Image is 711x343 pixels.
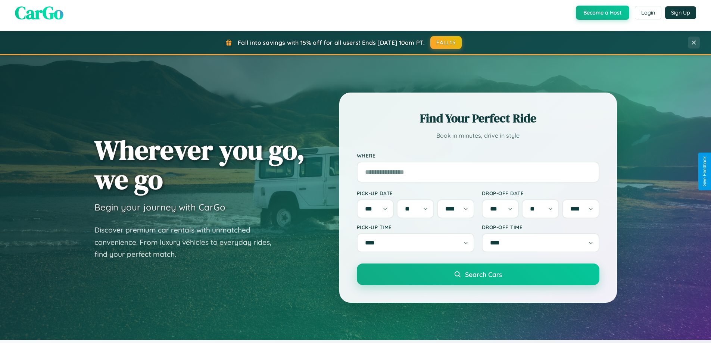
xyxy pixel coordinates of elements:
button: Become a Host [576,6,629,20]
label: Where [357,152,599,159]
p: Book in minutes, drive in style [357,130,599,141]
label: Drop-off Time [482,224,599,230]
span: Search Cars [465,270,502,278]
span: CarGo [15,0,63,25]
button: Search Cars [357,264,599,285]
p: Discover premium car rentals with unmatched convenience. From luxury vehicles to everyday rides, ... [94,224,281,261]
button: Sign Up [665,6,696,19]
label: Pick-up Date [357,190,474,196]
span: Fall into savings with 15% off for all users! Ends [DATE] 10am PT. [238,39,425,46]
button: FALL15 [430,36,462,49]
label: Pick-up Time [357,224,474,230]
div: Give Feedback [702,156,707,187]
h2: Find Your Perfect Ride [357,110,599,127]
label: Drop-off Date [482,190,599,196]
button: Login [635,6,661,19]
h1: Wherever you go, we go [94,135,305,194]
h3: Begin your journey with CarGo [94,202,225,213]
